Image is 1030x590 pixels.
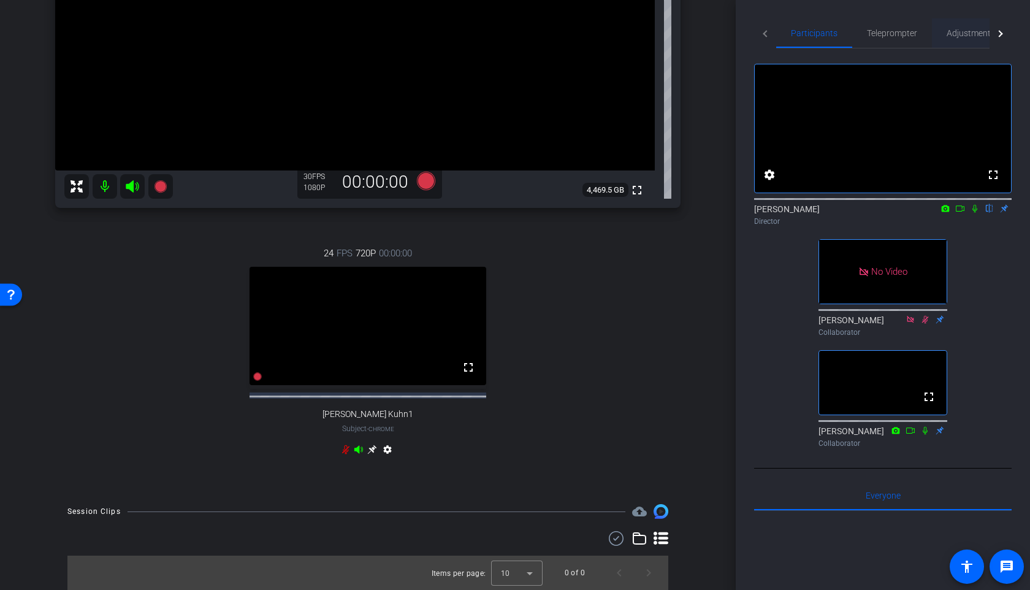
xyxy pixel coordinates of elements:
[380,445,395,459] mat-icon: settings
[67,505,121,518] div: Session Clips
[632,504,647,519] mat-icon: cloud_upload
[818,438,947,449] div: Collaborator
[762,167,777,182] mat-icon: settings
[303,172,334,182] div: 30
[303,183,334,193] div: 1080P
[654,504,668,519] img: Session clips
[342,423,394,434] span: Subject
[867,29,917,37] span: Teleprompter
[791,29,837,37] span: Participants
[461,360,476,375] mat-icon: fullscreen
[312,172,325,181] span: FPS
[818,425,947,449] div: [PERSON_NAME]
[432,567,486,580] div: Items per page:
[818,314,947,338] div: [PERSON_NAME]
[334,172,416,193] div: 00:00:00
[754,203,1012,227] div: [PERSON_NAME]
[632,504,647,519] span: Destinations for your clips
[947,29,995,37] span: Adjustments
[582,183,628,197] span: 4,469.5 GB
[921,389,936,404] mat-icon: fullscreen
[322,409,413,420] span: [PERSON_NAME] Kuhn1
[379,247,412,260] span: 00:00:00
[634,558,663,588] button: Next page
[324,247,334,260] span: 24
[982,202,997,213] mat-icon: flip
[356,247,376,260] span: 720P
[871,266,907,277] span: No Video
[959,559,974,574] mat-icon: accessibility
[367,424,368,433] span: -
[754,216,1012,227] div: Director
[818,327,947,338] div: Collaborator
[986,167,1001,182] mat-icon: fullscreen
[565,567,585,579] div: 0 of 0
[866,491,901,500] span: Everyone
[368,426,394,432] span: Chrome
[999,559,1014,574] mat-icon: message
[337,247,353,260] span: FPS
[605,558,634,588] button: Previous page
[630,183,644,197] mat-icon: fullscreen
